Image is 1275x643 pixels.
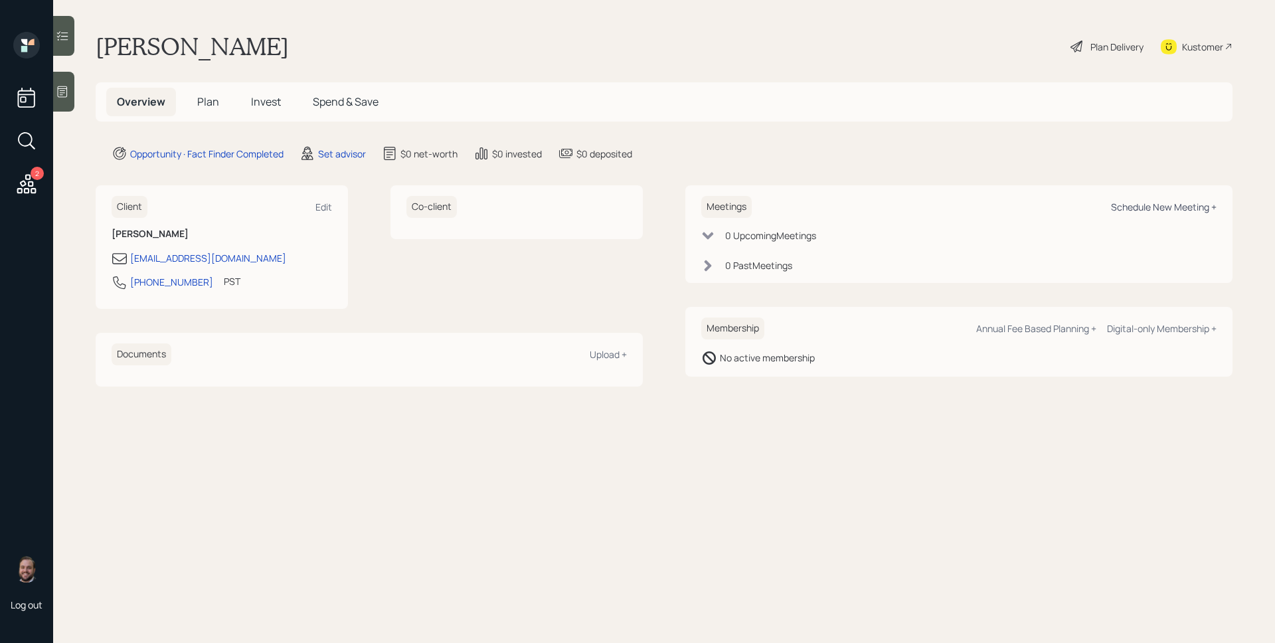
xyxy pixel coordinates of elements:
img: james-distasi-headshot.png [13,556,40,583]
div: Schedule New Meeting + [1111,201,1217,213]
div: Opportunity · Fact Finder Completed [130,147,284,161]
div: 0 Upcoming Meeting s [725,229,816,242]
div: $0 net-worth [400,147,458,161]
div: Kustomer [1182,40,1223,54]
h6: Meetings [701,196,752,218]
div: Annual Fee Based Planning + [976,322,1096,335]
div: $0 deposited [576,147,632,161]
h6: [PERSON_NAME] [112,229,332,240]
h6: Client [112,196,147,218]
span: Overview [117,94,165,109]
div: Upload + [590,348,627,361]
h6: Co-client [406,196,457,218]
span: Plan [197,94,219,109]
h1: [PERSON_NAME] [96,32,289,61]
div: 0 Past Meeting s [725,258,792,272]
div: Edit [315,201,332,213]
div: 2 [31,167,44,180]
h6: Membership [701,318,764,339]
span: Spend & Save [313,94,379,109]
div: No active membership [720,351,815,365]
div: Plan Delivery [1090,40,1144,54]
div: Set advisor [318,147,366,161]
div: $0 invested [492,147,542,161]
h6: Documents [112,343,171,365]
div: Log out [11,598,42,611]
div: Digital-only Membership + [1107,322,1217,335]
div: PST [224,274,240,288]
div: [EMAIL_ADDRESS][DOMAIN_NAME] [130,251,286,265]
div: [PHONE_NUMBER] [130,275,213,289]
span: Invest [251,94,281,109]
